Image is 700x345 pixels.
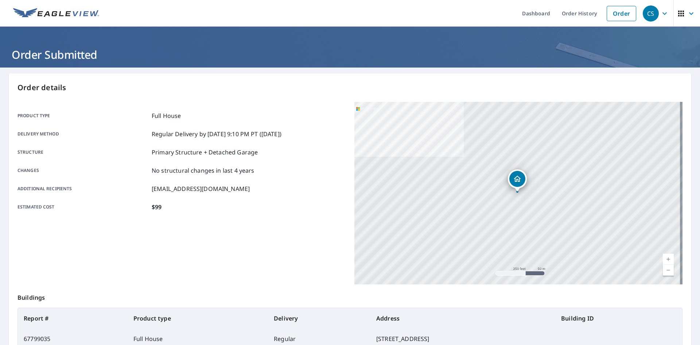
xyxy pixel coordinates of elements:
[152,111,181,120] p: Full House
[663,265,674,276] a: Current Level 17, Zoom Out
[17,284,682,308] p: Buildings
[17,111,149,120] p: Product type
[152,166,254,175] p: No structural changes in last 4 years
[268,308,370,329] th: Delivery
[17,130,149,138] p: Delivery method
[508,169,527,192] div: Dropped pin, building 1, Residential property, 10122 W Farm Road 124 Bois D Arc, MO 65612
[555,308,682,329] th: Building ID
[17,184,149,193] p: Additional recipients
[607,6,636,21] a: Order
[18,308,128,329] th: Report #
[152,184,250,193] p: [EMAIL_ADDRESS][DOMAIN_NAME]
[152,148,258,157] p: Primary Structure + Detached Garage
[17,82,682,93] p: Order details
[152,203,162,211] p: $99
[17,148,149,157] p: Structure
[17,203,149,211] p: Estimated cost
[128,308,268,329] th: Product type
[643,5,659,22] div: CS
[17,166,149,175] p: Changes
[13,8,99,19] img: EV Logo
[152,130,281,138] p: Regular Delivery by [DATE] 9:10 PM PT ([DATE])
[663,254,674,265] a: Current Level 17, Zoom In
[370,308,555,329] th: Address
[9,47,691,62] h1: Order Submitted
